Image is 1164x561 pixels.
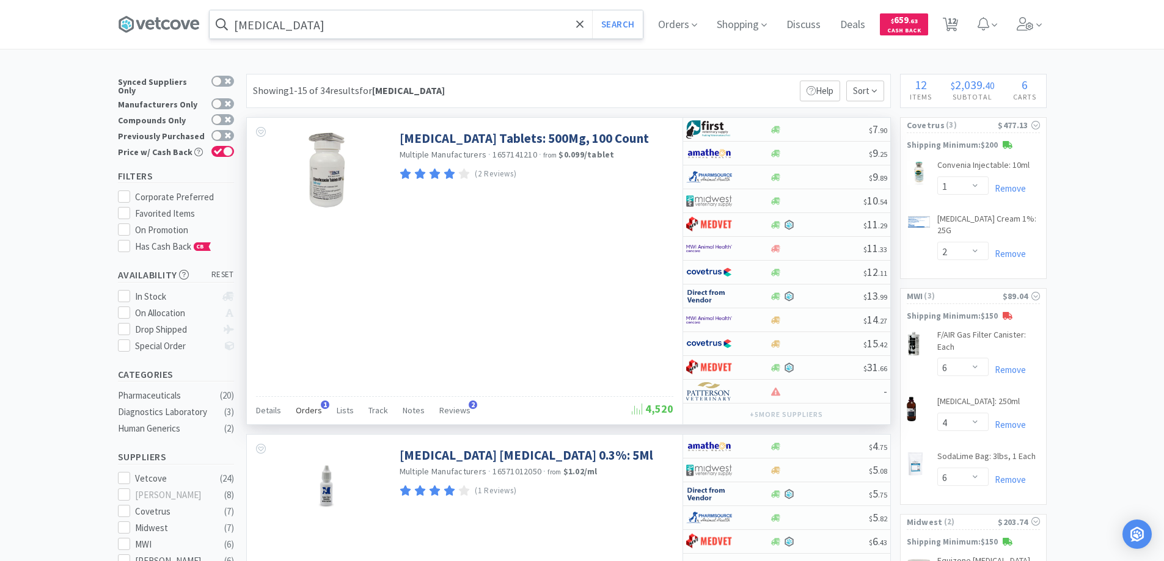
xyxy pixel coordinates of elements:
a: Multiple Manufacturers [400,149,487,160]
h5: Availability [118,268,234,282]
span: 6 [1022,77,1028,92]
span: . 42 [878,340,887,349]
span: . 25 [878,150,887,159]
div: Manufacturers Only [118,98,205,109]
span: . 66 [878,364,887,373]
span: 2 [469,400,477,409]
span: $ [863,197,867,206]
span: $ [869,126,873,135]
img: 7915dbd3f8974342a4dc3feb8efc1740_58.png [686,509,732,527]
div: Special Order [135,339,216,353]
a: Remove [989,474,1026,485]
span: . 75 [878,490,887,499]
a: Convenia Injectable: 10ml [937,159,1030,176]
span: $ [863,316,867,325]
button: +5more suppliers [744,406,829,423]
span: 12 [863,265,887,279]
span: 40 [985,79,995,92]
span: ( 3 ) [945,119,998,131]
span: 31 [863,360,887,374]
img: 67d67680309e4a0bb49a5ff0391dcc42_6.png [686,120,732,139]
span: 12 [915,77,927,92]
span: . 75 [878,443,887,452]
img: c67096674d5b41e1bca769e75293f8dd_19.png [686,485,732,503]
span: Orders [296,405,322,416]
span: ( 2 ) [943,516,998,528]
a: [MEDICAL_DATA] Cream 1%: 25G [937,213,1040,242]
img: bdd3c0f4347043b9a893056ed883a29a_120.png [686,215,732,234]
a: 12 [938,21,963,32]
img: 4dd14cff54a648ac9e977f0c5da9bc2e_5.png [686,461,732,479]
div: Pharmaceuticals [118,388,217,403]
div: ( 24 ) [220,471,234,486]
img: 77fca1acd8b6420a9015268ca798ef17_1.png [686,335,732,353]
span: 2,039 [955,77,983,92]
span: . 27 [878,316,887,325]
strong: $1.02 / ml [563,466,598,477]
span: 10 [863,194,887,208]
a: Deals [835,20,870,31]
a: [MEDICAL_DATA] Tablets: 500Mg, 100 Count [400,130,649,147]
span: · [488,149,491,160]
span: - [884,384,887,398]
span: 11 [863,241,887,255]
span: CB [194,243,207,250]
strong: [MEDICAL_DATA] [372,84,445,96]
a: Remove [989,364,1026,375]
span: 5 [869,487,887,501]
div: ( 7 ) [224,521,234,535]
span: 14 [863,313,887,327]
span: $ [869,538,873,547]
span: $ [869,514,873,523]
h4: Items [901,91,942,103]
div: In Stock [135,289,216,304]
span: MWI [907,289,923,303]
input: Search by item, sku, manufacturer, ingredient, size... [210,10,643,38]
span: $ [863,292,867,302]
button: Search [592,10,643,38]
div: Vetcove [135,471,211,486]
a: Remove [989,419,1026,430]
span: 659 [891,14,918,26]
img: 71a4cd658fdd4a2c9c3bef0255271e23_142224.png [907,161,931,185]
a: [MEDICAL_DATA]: 250ml [937,396,1020,413]
span: Covetrus [907,118,945,132]
div: Open Intercom Messenger [1122,519,1152,549]
span: Notes [403,405,425,416]
span: 13 [863,289,887,303]
div: Showing 1-15 of 34 results [253,83,445,99]
span: 4,520 [632,402,673,416]
img: 3331a67d23dc422aa21b1ec98afbf632_11.png [686,437,732,455]
span: Details [256,405,281,416]
div: $89.04 [1003,289,1040,303]
span: Cash Back [887,27,921,35]
span: $ [863,269,867,278]
img: bdd3c0f4347043b9a893056ed883a29a_120.png [686,532,732,551]
a: Remove [989,248,1026,259]
div: On Promotion [135,223,234,237]
a: Remove [989,183,1026,194]
img: 4dd14cff54a648ac9e977f0c5da9bc2e_5.png [686,192,732,210]
h5: Filters [118,169,234,183]
span: . 11 [878,269,887,278]
span: 11 [863,217,887,231]
div: Diagnostics Laboratory [118,405,217,419]
h5: Suppliers [118,450,234,464]
span: . 89 [878,173,887,183]
span: 16571012050 [492,466,541,477]
span: $ [863,340,867,349]
div: ( 7 ) [224,504,234,519]
div: ( 6 ) [224,537,234,552]
p: (2 Reviews) [475,168,516,181]
span: 5 [869,463,887,477]
img: 50a1b6cb78654c4f8c0fb445a55bcad8_10049.png [907,331,921,356]
img: 77fca1acd8b6420a9015268ca798ef17_1.png [686,263,732,281]
a: Discuss [781,20,825,31]
div: [PERSON_NAME] [135,488,211,502]
strong: $0.099 / tablet [558,149,614,160]
span: 9 [869,146,887,160]
span: $ [869,150,873,159]
span: Midwest [907,515,943,529]
a: Multiple Manufacturers [400,466,487,477]
span: 5 [869,510,887,524]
